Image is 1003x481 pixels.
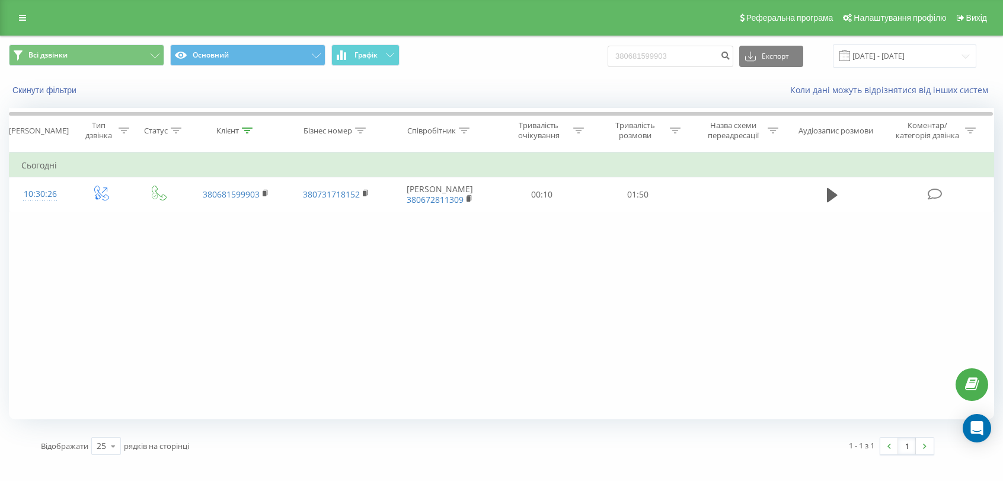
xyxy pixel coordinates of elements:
div: [PERSON_NAME] [9,126,69,136]
div: Open Intercom Messenger [963,414,991,442]
td: 00:10 [494,177,590,212]
span: Відображати [41,441,88,451]
div: 25 [97,440,106,452]
div: Статус [144,126,168,136]
div: 1 - 1 з 1 [849,439,874,451]
div: Співробітник [407,126,456,136]
div: Коментар/категорія дзвінка [893,120,962,141]
div: Аудіозапис розмови [798,126,873,136]
div: Тривалість розмови [603,120,667,141]
div: Тип дзвінка [81,120,116,141]
div: Бізнес номер [304,126,352,136]
button: Експорт [739,46,803,67]
input: Пошук за номером [608,46,733,67]
a: 380731718152 [303,189,360,200]
div: Клієнт [216,126,239,136]
div: 10:30:26 [21,183,59,206]
a: 1 [898,438,916,454]
div: Назва схеми переадресації [701,120,765,141]
span: Графік [354,51,378,59]
div: Тривалість очікування [507,120,570,141]
button: Графік [331,44,400,66]
a: 380672811309 [407,194,464,205]
span: Реферальна програма [746,13,833,23]
a: 380681599903 [203,189,260,200]
button: Всі дзвінки [9,44,164,66]
span: Вихід [966,13,987,23]
span: Всі дзвінки [28,50,68,60]
button: Скинути фільтри [9,85,82,95]
button: Основний [170,44,325,66]
td: 01:50 [590,177,686,212]
span: Налаштування профілю [854,13,946,23]
td: [PERSON_NAME] [386,177,494,212]
a: Коли дані можуть відрізнятися вiд інших систем [790,84,994,95]
span: рядків на сторінці [124,441,189,451]
td: Сьогодні [9,154,994,177]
